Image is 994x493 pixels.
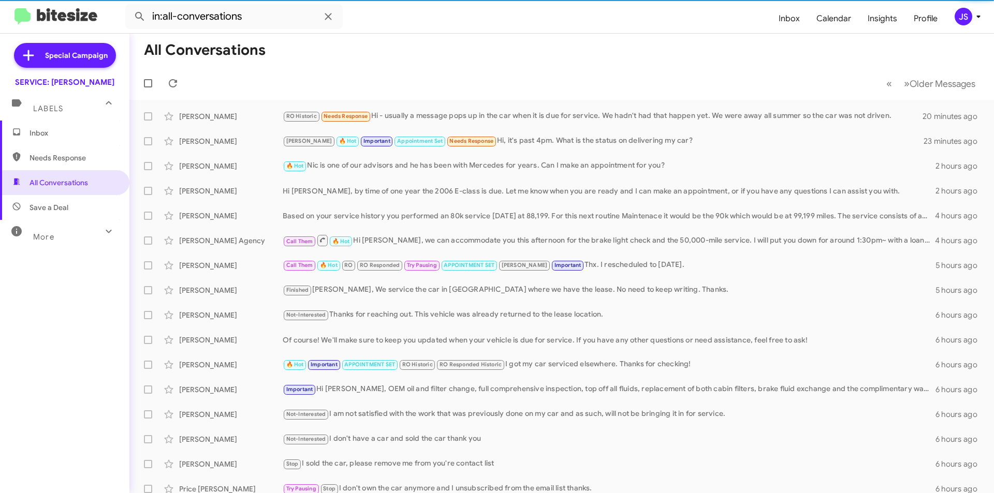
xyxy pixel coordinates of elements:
[179,136,283,146] div: [PERSON_NAME]
[179,235,283,246] div: [PERSON_NAME] Agency
[286,138,332,144] span: [PERSON_NAME]
[283,408,935,420] div: I am not satisfied with the work that was previously done on my car and as such, will not be brin...
[440,361,502,368] span: RO Responded Historic
[283,259,935,271] div: Thx. I rescheduled to [DATE].
[179,186,283,196] div: [PERSON_NAME]
[935,285,986,295] div: 5 hours ago
[283,234,935,247] div: Hi [PERSON_NAME], we can accommodate you this afternoon for the brake light check and the 50,000-...
[935,360,986,370] div: 6 hours ago
[286,361,304,368] span: 🔥 Hot
[935,235,986,246] div: 4 hours ago
[946,8,983,25] button: JS
[283,309,935,321] div: Thanks for reaching out. This vehicle was already returned to the lease location.
[323,485,335,492] span: Stop
[33,104,63,113] span: Labels
[286,287,309,293] span: Finished
[283,358,935,370] div: I got my car serviced elsewhere. Thanks for checking!
[449,138,493,144] span: Needs Response
[283,135,924,147] div: Hi, it's past 4pm. What is the status on delivering my car?
[179,360,283,370] div: [PERSON_NAME]
[554,262,581,268] span: Important
[935,260,986,271] div: 5 hours ago
[15,77,114,87] div: SERVICE: [PERSON_NAME]
[363,138,390,144] span: Important
[402,361,433,368] span: RO Historic
[179,211,283,221] div: [PERSON_NAME]
[283,160,935,172] div: Nic is one of our advisors and he has been with Mercedes for years. Can I make an appointment for...
[311,361,338,368] span: Important
[286,262,313,268] span: Call Them
[179,409,283,420] div: [PERSON_NAME]
[808,4,859,34] a: Calendar
[339,138,357,144] span: 🔥 Hot
[286,460,299,467] span: Stop
[905,4,946,34] a: Profile
[880,73,898,94] button: Previous
[179,335,283,345] div: [PERSON_NAME]
[935,384,986,395] div: 6 hours ago
[179,310,283,320] div: [PERSON_NAME]
[283,458,935,470] div: I sold the car, please remove me from you're contact list
[179,384,283,395] div: [PERSON_NAME]
[30,177,88,188] span: All Conversations
[397,138,443,144] span: Appointment Set
[283,186,935,196] div: Hi [PERSON_NAME], by time of one year the 2006 E-class is due. Let me know when you are ready and...
[360,262,400,268] span: RO Responded
[286,485,316,492] span: Try Pausing
[904,77,910,90] span: »
[935,459,986,469] div: 6 hours ago
[144,42,266,58] h1: All Conversations
[179,285,283,295] div: [PERSON_NAME]
[283,284,935,296] div: [PERSON_NAME], We service the car in [GEOGRAPHIC_DATA] where we have the lease. No need to keep w...
[924,136,986,146] div: 23 minutes ago
[910,78,975,89] span: Older Messages
[444,262,494,268] span: APPOINTMENT SET
[859,4,905,34] a: Insights
[45,50,108,61] span: Special Campaign
[344,361,395,368] span: APPOINTMENT SET
[125,4,343,29] input: Search
[935,211,986,221] div: 4 hours ago
[344,262,353,268] span: RO
[935,434,986,444] div: 6 hours ago
[924,111,986,122] div: 20 minutes ago
[179,459,283,469] div: [PERSON_NAME]
[30,128,118,138] span: Inbox
[898,73,982,94] button: Next
[955,8,972,25] div: JS
[935,186,986,196] div: 2 hours ago
[179,161,283,171] div: [PERSON_NAME]
[935,161,986,171] div: 2 hours ago
[286,311,326,318] span: Not-Interested
[283,110,924,122] div: Hi - usually a message pops up in the car when it is due for service. We hadn't had that happen y...
[286,162,304,169] span: 🔥 Hot
[179,111,283,122] div: [PERSON_NAME]
[286,436,326,442] span: Not-Interested
[935,310,986,320] div: 6 hours ago
[935,335,986,345] div: 6 hours ago
[502,262,548,268] span: [PERSON_NAME]
[33,232,54,242] span: More
[286,411,326,417] span: Not-Interested
[283,335,935,345] div: Of course! We'll make sure to keep you updated when your vehicle is due for service. If you have ...
[320,262,338,268] span: 🔥 Hot
[286,238,313,245] span: Call Them
[283,383,935,395] div: Hi [PERSON_NAME], OEM oil and filter change, full comprehensive inspection, top off all fluids, r...
[30,153,118,163] span: Needs Response
[179,434,283,444] div: [PERSON_NAME]
[30,202,68,213] span: Save a Deal
[179,260,283,271] div: [PERSON_NAME]
[14,43,116,68] a: Special Campaign
[770,4,808,34] a: Inbox
[407,262,437,268] span: Try Pausing
[283,433,935,445] div: I don't have a car and sold the car thank you
[324,113,368,119] span: Needs Response
[286,386,313,393] span: Important
[935,409,986,420] div: 6 hours ago
[886,77,892,90] span: «
[286,113,317,119] span: RO Historic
